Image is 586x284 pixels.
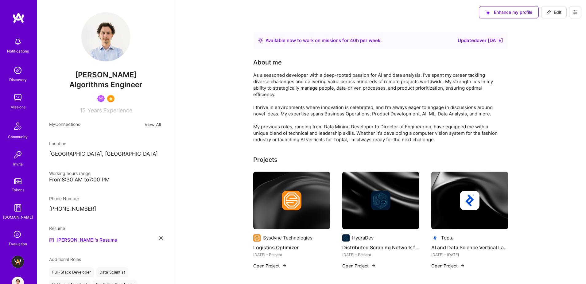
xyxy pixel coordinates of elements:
[253,58,282,67] div: About me
[49,205,163,213] p: [PHONE_NUMBER]
[253,263,287,269] button: Open Project
[253,172,330,229] img: cover
[342,172,419,229] img: cover
[485,10,490,15] i: icon SuggestedTeams
[460,263,465,268] img: arrow-right
[352,235,374,241] div: HydraDev
[253,251,330,258] div: [DATE] - Present
[258,38,263,43] img: Availability
[80,107,86,114] span: 15
[49,140,163,147] div: Location
[87,107,132,114] span: Years Experience
[49,238,54,243] img: Resume
[263,235,312,241] div: Sysdyne Technologies
[342,234,350,242] img: Company logo
[460,191,479,210] img: Company logo
[3,214,33,220] div: [DOMAIN_NAME]
[49,150,163,158] p: [GEOGRAPHIC_DATA], [GEOGRAPHIC_DATA]
[143,121,163,128] button: View All
[49,171,91,176] span: Working hours range
[546,9,561,15] span: Edit
[10,256,25,268] a: A.Team - Grow A.Team's Community & Demand
[12,187,24,193] div: Tokens
[12,64,24,76] img: discovery
[49,257,81,262] span: Additional Roles
[485,9,532,15] span: Enhance my profile
[12,202,24,214] img: guide book
[350,37,356,43] span: 40
[49,226,65,231] span: Resume
[441,235,455,241] div: Toptal
[253,234,261,242] img: Company logo
[282,263,287,268] img: arrow-right
[342,251,419,258] div: [DATE] - Present
[253,243,330,251] h4: Logistics Optimizer
[342,243,419,251] h4: Distributed Scraping Network for Real Estate Data
[9,241,27,247] div: Evaluation
[541,6,567,18] button: Edit
[159,236,163,240] i: icon Close
[342,263,376,269] button: Open Project
[371,263,376,268] img: arrow-right
[97,95,105,102] img: Been on Mission
[431,234,439,242] img: Company logo
[12,36,24,48] img: bell
[282,191,301,210] img: Company logo
[431,172,508,229] img: cover
[81,12,130,61] img: User Avatar
[49,70,163,80] span: [PERSON_NAME]
[69,80,142,89] span: Algorithms Engineer
[12,256,24,268] img: A.Team - Grow A.Team's Community & Demand
[431,263,465,269] button: Open Project
[253,155,277,164] div: Projects
[9,76,27,83] div: Discovery
[431,243,508,251] h4: AI and Data Science Vertical Launch
[479,6,539,18] button: Enhance my profile
[49,267,94,277] div: Full-Stack Developer
[49,196,79,201] span: Phone Number
[49,236,117,244] a: [PERSON_NAME]'s Resume
[458,37,503,44] div: Updated over [DATE]
[371,191,390,210] img: Company logo
[14,178,21,184] img: tokens
[13,161,23,167] div: Invite
[10,119,25,134] img: Community
[107,95,114,102] img: SelectionTeam
[12,91,24,104] img: teamwork
[8,134,28,140] div: Community
[96,267,128,277] div: Data Scientist
[266,37,382,44] div: Available now to work on missions for h per week .
[12,12,25,23] img: logo
[12,149,24,161] img: Invite
[253,72,499,143] div: As a seasoned developer with a deep-rooted passion for AI and data analysis, I've spent my career...
[49,121,80,128] span: My Connections
[431,251,508,258] div: [DATE] - [DATE]
[7,48,29,54] div: Notifications
[12,229,24,241] i: icon SelectionTeam
[49,177,163,183] div: From 8:30 AM to 7:00 PM
[10,104,25,110] div: Missions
